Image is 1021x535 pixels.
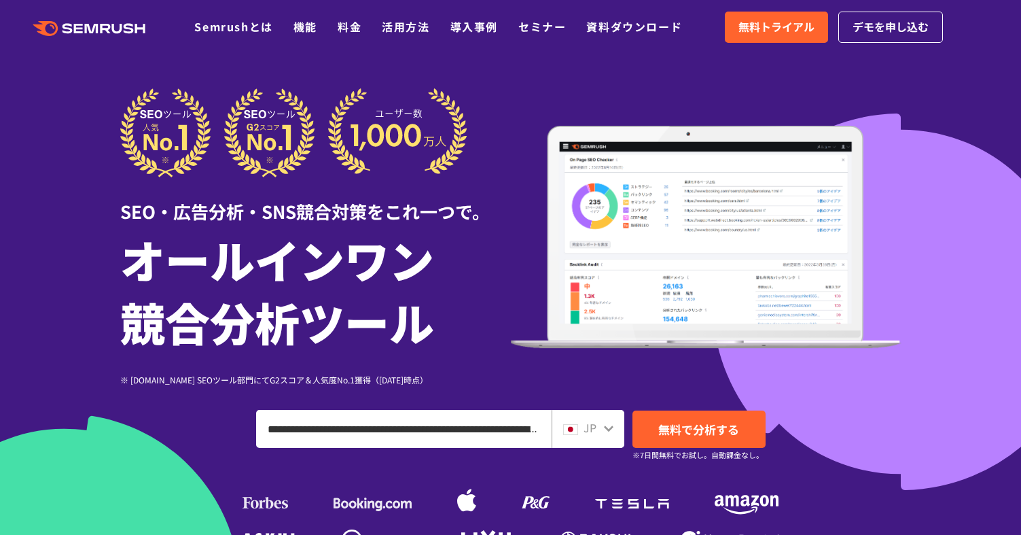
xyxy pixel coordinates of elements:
[838,12,943,43] a: デモを申し込む
[450,18,498,35] a: 導入事例
[584,419,596,436] span: JP
[338,18,361,35] a: 料金
[725,12,828,43] a: 無料トライアル
[658,421,739,438] span: 無料で分析する
[257,411,551,447] input: ドメイン、キーワードまたはURLを入力してください
[853,18,929,36] span: デモを申し込む
[518,18,566,35] a: セミナー
[120,228,511,353] h1: オールインワン 競合分析ツール
[632,411,766,448] a: 無料で分析する
[293,18,317,35] a: 機能
[632,449,764,462] small: ※7日間無料でお試し。自動課金なし。
[382,18,429,35] a: 活用方法
[738,18,814,36] span: 無料トライアル
[120,373,511,386] div: ※ [DOMAIN_NAME] SEOツール部門にてG2スコア＆人気度No.1獲得（[DATE]時点）
[586,18,682,35] a: 資料ダウンロード
[120,177,511,224] div: SEO・広告分析・SNS競合対策をこれ一つで。
[194,18,272,35] a: Semrushとは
